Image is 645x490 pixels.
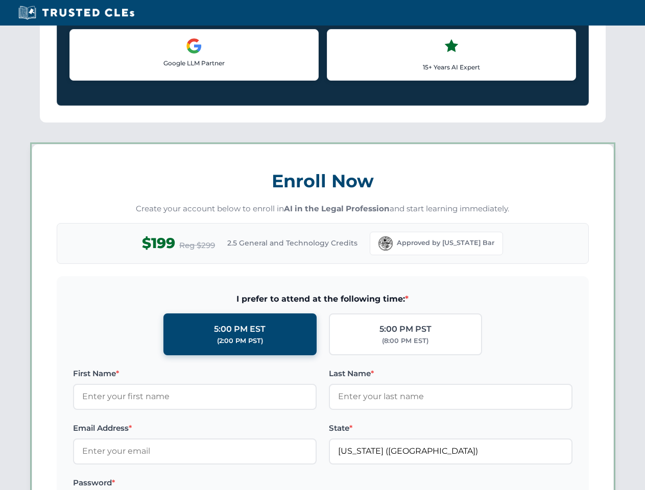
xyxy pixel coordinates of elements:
label: First Name [73,367,317,380]
strong: AI in the Legal Profession [284,204,390,213]
img: Florida Bar [378,236,393,251]
label: Password [73,477,317,489]
span: I prefer to attend at the following time: [73,292,572,306]
label: Email Address [73,422,317,434]
input: Enter your email [73,438,317,464]
span: Approved by [US_STATE] Bar [397,238,494,248]
span: Reg $299 [179,239,215,252]
div: 5:00 PM PST [379,323,432,336]
div: (2:00 PM PST) [217,336,263,346]
div: 5:00 PM EST [214,323,266,336]
input: Enter your first name [73,384,317,409]
label: Last Name [329,367,572,380]
p: Google LLM Partner [78,58,310,68]
img: Trusted CLEs [15,5,137,20]
label: State [329,422,572,434]
h3: Enroll Now [57,165,589,197]
input: Enter your last name [329,384,572,409]
img: Google [186,38,202,54]
input: Florida (FL) [329,438,572,464]
p: 15+ Years AI Expert [336,62,567,72]
p: Create your account below to enroll in and start learning immediately. [57,203,589,215]
div: (8:00 PM EST) [382,336,428,346]
span: 2.5 General and Technology Credits [227,237,357,249]
span: $199 [142,232,175,255]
